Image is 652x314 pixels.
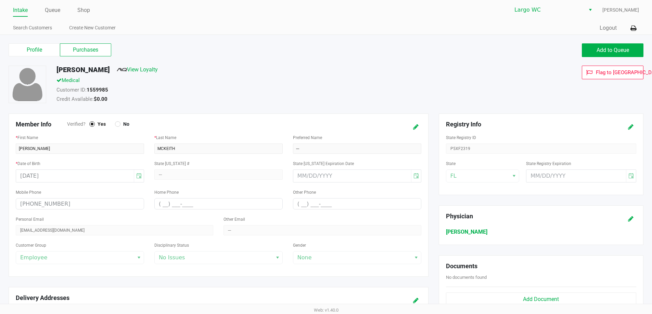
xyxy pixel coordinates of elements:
label: Other Phone [293,189,316,195]
button: Add Document [446,292,636,306]
a: Shop [77,5,90,15]
label: State [446,161,456,167]
label: Disciplinary Status [154,242,189,248]
button: Select [585,4,595,16]
h5: Physician [446,213,603,220]
span: Add to Queue [597,47,629,53]
a: Search Customers [13,24,52,32]
div: Customer ID: [51,86,449,96]
button: Add to Queue [582,43,643,57]
label: State [US_STATE] # [154,161,189,167]
label: Preferred Name [293,135,322,141]
span: Yes [95,121,106,127]
h5: Documents [446,262,636,270]
label: Customer Group [16,242,46,248]
label: Home Phone [154,189,179,195]
label: First Name [16,135,38,141]
label: Purchases [60,43,111,56]
button: Flag to [GEOGRAPHIC_DATA] [582,66,643,79]
span: [PERSON_NAME] [602,6,639,14]
span: Add Document [523,296,559,302]
a: View Loyalty [117,66,158,73]
h5: Delivery Addresses [16,294,352,302]
h5: Member Info [16,121,67,128]
h5: [PERSON_NAME] [56,66,110,74]
label: Mobile Phone [16,189,41,195]
span: No documents found [446,275,487,280]
strong: 1559985 [87,87,108,93]
label: Last Name [154,135,176,141]
span: No [120,121,129,127]
span: Verified? [67,121,89,128]
h5: Registry Info [446,121,603,128]
strong: $0.00 [94,96,107,102]
div: Medical [51,77,449,86]
label: State [US_STATE] Expiration Date [293,161,354,167]
label: Gender [293,242,306,248]
div: Credit Available: [51,95,449,105]
span: Largo WC [514,6,581,14]
label: State Registry ID [446,135,476,141]
a: Create New Customer [69,24,116,32]
label: Other Email [223,216,245,222]
label: Personal Email [16,216,44,222]
a: Queue [45,5,60,15]
a: Intake [13,5,28,15]
button: Logout [600,24,617,32]
label: State Registry Expiration [526,161,571,167]
span: Web: v1.40.0 [314,308,338,313]
h6: [PERSON_NAME] [446,229,636,235]
label: Profile [9,43,60,56]
label: Date of Birth [16,161,40,167]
